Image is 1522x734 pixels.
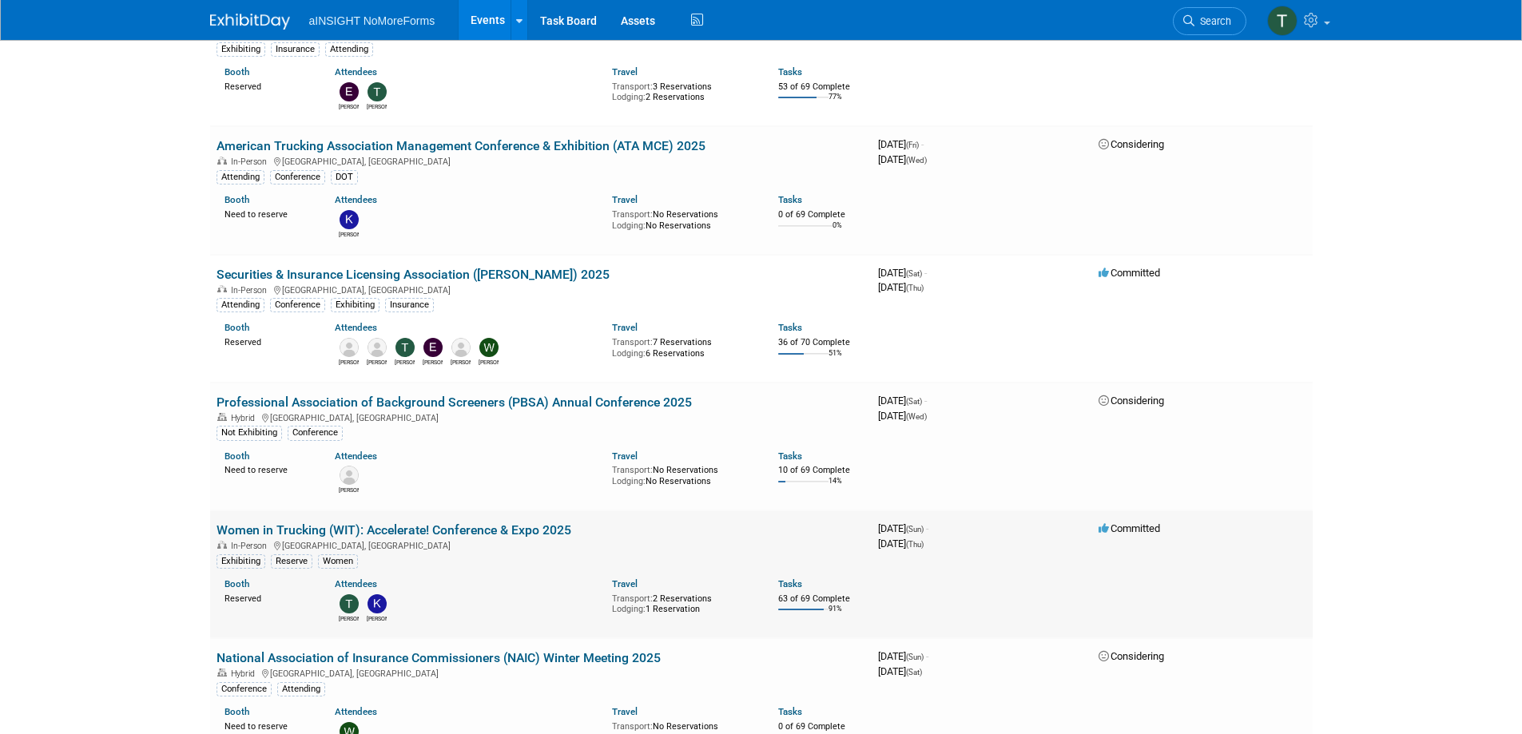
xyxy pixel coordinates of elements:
[878,650,928,662] span: [DATE]
[231,285,272,296] span: In-Person
[479,338,499,357] img: Wilma Orozco
[878,538,924,550] span: [DATE]
[924,267,927,279] span: -
[210,14,290,30] img: ExhibitDay
[1099,138,1164,150] span: Considering
[906,412,927,421] span: (Wed)
[829,477,842,498] td: 14%
[325,42,373,57] div: Attending
[395,357,415,367] div: Teresa Papanicolaou
[339,229,359,239] div: Kate Silvas
[612,721,653,732] span: Transport:
[335,706,377,717] a: Attendees
[906,141,919,149] span: (Fri)
[385,298,434,312] div: Insurance
[612,66,638,77] a: Travel
[829,349,842,371] td: 51%
[612,450,638,462] a: Travel
[335,322,377,333] a: Attendees
[612,590,754,615] div: 2 Reservations 1 Reservation
[778,322,802,333] a: Tasks
[829,93,842,114] td: 77%
[612,348,646,359] span: Lodging:
[339,613,359,623] div: Teresa Papanicolaou
[921,138,924,150] span: -
[217,650,661,665] a: National Association of Insurance Commissioners (NAIC) Winter Meeting 2025
[225,590,312,605] div: Reserved
[612,604,646,614] span: Lodging:
[612,578,638,589] a: Travel
[612,322,638,333] a: Travel
[231,669,260,679] span: Hybrid
[878,153,927,165] span: [DATE]
[612,334,754,359] div: 7 Reservations 6 Reservations
[778,721,865,732] div: 0 of 69 Complete
[612,706,638,717] a: Travel
[1099,650,1164,662] span: Considering
[335,66,377,77] a: Attendees
[878,410,927,422] span: [DATE]
[340,466,359,485] img: Greg Kirsch
[878,138,924,150] span: [DATE]
[906,653,924,661] span: (Sun)
[231,541,272,551] span: In-Person
[340,82,359,101] img: Eric Guimond
[225,78,312,93] div: Reserved
[217,42,265,57] div: Exhibiting
[612,194,638,205] a: Travel
[217,411,865,423] div: [GEOGRAPHIC_DATA], [GEOGRAPHIC_DATA]
[225,578,249,589] a: Booth
[340,338,359,357] img: Amanda Bellavance
[331,298,380,312] div: Exhibiting
[217,138,705,153] a: American Trucking Association Management Conference & Exhibition (ATA MCE) 2025
[225,462,312,476] div: Need to reserve
[423,357,443,367] div: Eric Guimond
[778,578,802,589] a: Tasks
[309,14,435,27] span: aINSIGHT NoMoreForms
[829,605,842,626] td: 91%
[778,66,802,77] a: Tasks
[778,194,802,205] a: Tasks
[906,156,927,165] span: (Wed)
[778,337,865,348] div: 36 of 70 Complete
[368,594,387,613] img: Kate Silvas
[878,281,924,293] span: [DATE]
[271,554,312,569] div: Reserve
[368,338,387,357] img: Chrissy Basmagy
[906,269,922,278] span: (Sat)
[612,593,653,604] span: Transport:
[778,593,865,605] div: 63 of 69 Complete
[368,82,387,101] img: Teresa Papanicolaou
[778,450,802,462] a: Tasks
[217,426,282,440] div: Not Exhibiting
[612,209,653,220] span: Transport:
[1099,267,1160,279] span: Committed
[612,220,646,231] span: Lodging:
[335,578,377,589] a: Attendees
[331,170,358,184] div: DOT
[778,209,865,220] div: 0 of 69 Complete
[778,81,865,93] div: 53 of 69 Complete
[778,465,865,476] div: 10 of 69 Complete
[271,42,320,57] div: Insurance
[225,194,249,205] a: Booth
[924,395,927,407] span: -
[217,267,610,282] a: Securities & Insurance Licensing Association ([PERSON_NAME]) 2025
[612,337,653,347] span: Transport:
[217,538,865,551] div: [GEOGRAPHIC_DATA], [GEOGRAPHIC_DATA]
[225,706,249,717] a: Booth
[612,81,653,92] span: Transport:
[926,650,928,662] span: -
[217,669,227,676] img: Hybrid Event
[318,554,358,569] div: Women
[217,154,865,167] div: [GEOGRAPHIC_DATA], [GEOGRAPHIC_DATA]
[451,338,471,357] img: Johnny Bitar
[217,554,265,569] div: Exhibiting
[1173,7,1246,35] a: Search
[906,540,924,549] span: (Thu)
[217,283,865,296] div: [GEOGRAPHIC_DATA], [GEOGRAPHIC_DATA]
[225,66,249,77] a: Booth
[367,101,387,111] div: Teresa Papanicolaou
[340,210,359,229] img: Kate Silvas
[225,334,312,348] div: Reserved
